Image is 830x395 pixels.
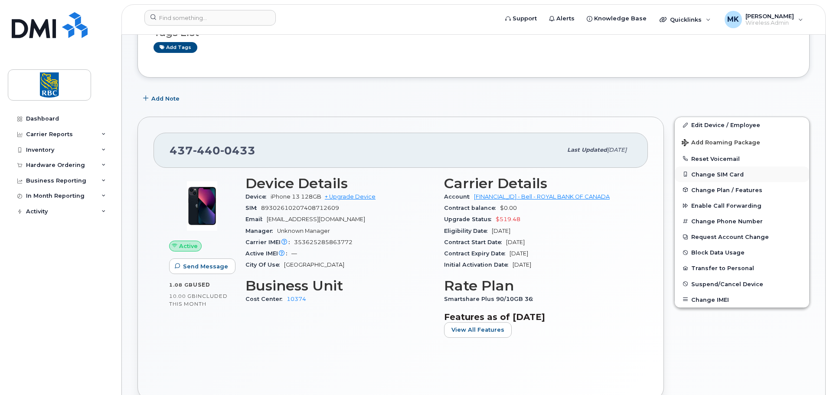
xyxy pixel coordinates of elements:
button: Block Data Usage [675,245,809,260]
button: Reset Voicemail [675,151,809,166]
span: Support [513,14,537,23]
span: Enable Call Forwarding [691,202,761,209]
span: Account [444,193,474,200]
span: [GEOGRAPHIC_DATA] [284,261,344,268]
span: Email [245,216,267,222]
span: [DATE] [513,261,531,268]
span: Knowledge Base [594,14,647,23]
span: Suspend/Cancel Device [691,281,763,287]
span: Change Plan / Features [691,186,762,193]
span: $0.00 [500,205,517,211]
span: 0433 [220,144,255,157]
span: used [193,281,210,288]
span: [DATE] [492,228,510,234]
span: iPhone 13 128GB [271,193,321,200]
span: Active IMEI [245,250,291,257]
a: 10374 [287,296,306,302]
button: Change Phone Number [675,213,809,229]
a: + Upgrade Device [325,193,376,200]
span: Add Note [151,95,180,103]
span: View All Features [451,326,504,334]
input: Find something... [144,10,276,26]
span: Wireless Admin [745,20,794,26]
button: Enable Call Forwarding [675,198,809,213]
button: Add Roaming Package [675,133,809,151]
button: Suspend/Cancel Device [675,276,809,292]
span: City Of Use [245,261,284,268]
span: [PERSON_NAME] [745,13,794,20]
a: Knowledge Base [581,10,653,27]
button: Change IMEI [675,292,809,307]
span: included this month [169,293,228,307]
span: 353625285863772 [294,239,353,245]
span: [DATE] [607,147,627,153]
span: 437 [170,144,255,157]
span: Upgrade Status [444,216,496,222]
span: 10.00 GB [169,293,196,299]
span: MK [727,14,739,25]
img: image20231002-3703462-1ig824h.jpeg [176,180,228,232]
span: Manager [245,228,277,234]
h3: Rate Plan [444,278,632,294]
span: Unknown Manager [277,228,330,234]
span: Cost Center [245,296,287,302]
span: Initial Activation Date [444,261,513,268]
h3: Features as of [DATE] [444,312,632,322]
span: [DATE] [506,239,525,245]
span: Device [245,193,271,200]
a: [FINANCIAL_ID] - Bell - ROYAL BANK OF CANADA [474,193,610,200]
span: Contract balance [444,205,500,211]
span: Alerts [556,14,575,23]
span: 89302610207408712609 [261,205,339,211]
a: Edit Device / Employee [675,117,809,133]
button: Send Message [169,258,235,274]
button: Change SIM Card [675,166,809,182]
span: — [291,250,297,257]
a: Add tags [154,42,197,53]
button: Request Account Change [675,229,809,245]
span: Add Roaming Package [682,139,760,147]
h3: Tags List [154,27,794,38]
span: SIM [245,205,261,211]
button: Transfer to Personal [675,260,809,276]
a: Support [499,10,543,27]
div: Quicklinks [654,11,717,28]
div: Mark Koa [719,11,809,28]
button: View All Features [444,322,512,338]
span: Contract Start Date [444,239,506,245]
h3: Device Details [245,176,434,191]
span: 440 [193,144,220,157]
span: $519.48 [496,216,520,222]
h3: Carrier Details [444,176,632,191]
span: Send Message [183,262,228,271]
span: [EMAIL_ADDRESS][DOMAIN_NAME] [267,216,365,222]
button: Change Plan / Features [675,182,809,198]
span: Last updated [567,147,607,153]
span: Smartshare Plus 90/10GB 36 [444,296,537,302]
h3: Business Unit [245,278,434,294]
span: Carrier IMEI [245,239,294,245]
a: Alerts [543,10,581,27]
span: Eligibility Date [444,228,492,234]
span: Active [179,242,198,250]
span: Quicklinks [670,16,702,23]
span: [DATE] [510,250,528,257]
span: 1.08 GB [169,282,193,288]
button: Add Note [137,91,187,106]
span: Contract Expiry Date [444,250,510,257]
